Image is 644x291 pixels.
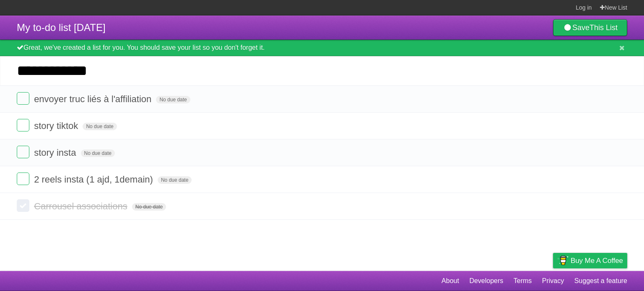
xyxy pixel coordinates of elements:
[17,199,29,212] label: Done
[441,273,459,289] a: About
[553,253,627,268] a: Buy me a coffee
[17,119,29,131] label: Done
[156,96,190,103] span: No due date
[542,273,564,289] a: Privacy
[83,123,117,130] span: No due date
[34,121,80,131] span: story tiktok
[557,253,569,268] img: Buy me a coffee
[514,273,532,289] a: Terms
[34,201,130,211] span: Carrousel associations
[158,176,192,184] span: No due date
[34,174,155,185] span: 2 reels insta (1 ajd, 1demain)
[553,19,627,36] a: SaveThis List
[17,22,106,33] span: My to-do list [DATE]
[589,23,618,32] b: This List
[17,173,29,185] label: Done
[574,273,627,289] a: Suggest a feature
[34,147,78,158] span: story insta
[34,94,153,104] span: envoyer truc liés à l'affiliation
[17,146,29,158] label: Done
[571,253,623,268] span: Buy me a coffee
[469,273,503,289] a: Developers
[17,92,29,105] label: Done
[81,149,115,157] span: No due date
[132,203,166,211] span: No due date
